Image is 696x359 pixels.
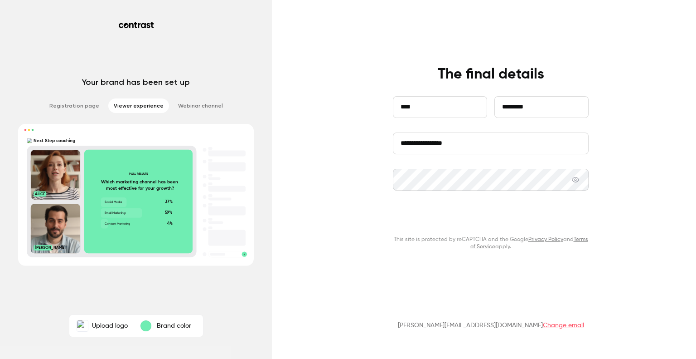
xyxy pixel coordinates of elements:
[528,237,563,242] a: Privacy Policy
[108,98,169,113] li: Viewer experience
[157,321,191,330] p: Brand color
[82,77,190,88] p: Your brand has been set up
[393,236,589,251] p: This site is protected by reCAPTCHA and the Google and apply.
[393,207,589,229] button: Continue
[173,98,228,113] li: Webinar channel
[470,237,588,250] a: Terms of Service
[438,65,544,84] h4: The final details
[133,317,201,335] button: Brand color
[71,317,133,335] label: Next Step coachingUpload logo
[398,321,584,330] p: [PERSON_NAME][EMAIL_ADDRESS][DOMAIN_NAME]
[543,322,584,329] a: Change email
[77,320,88,331] img: Next Step coaching
[44,98,105,113] li: Registration page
